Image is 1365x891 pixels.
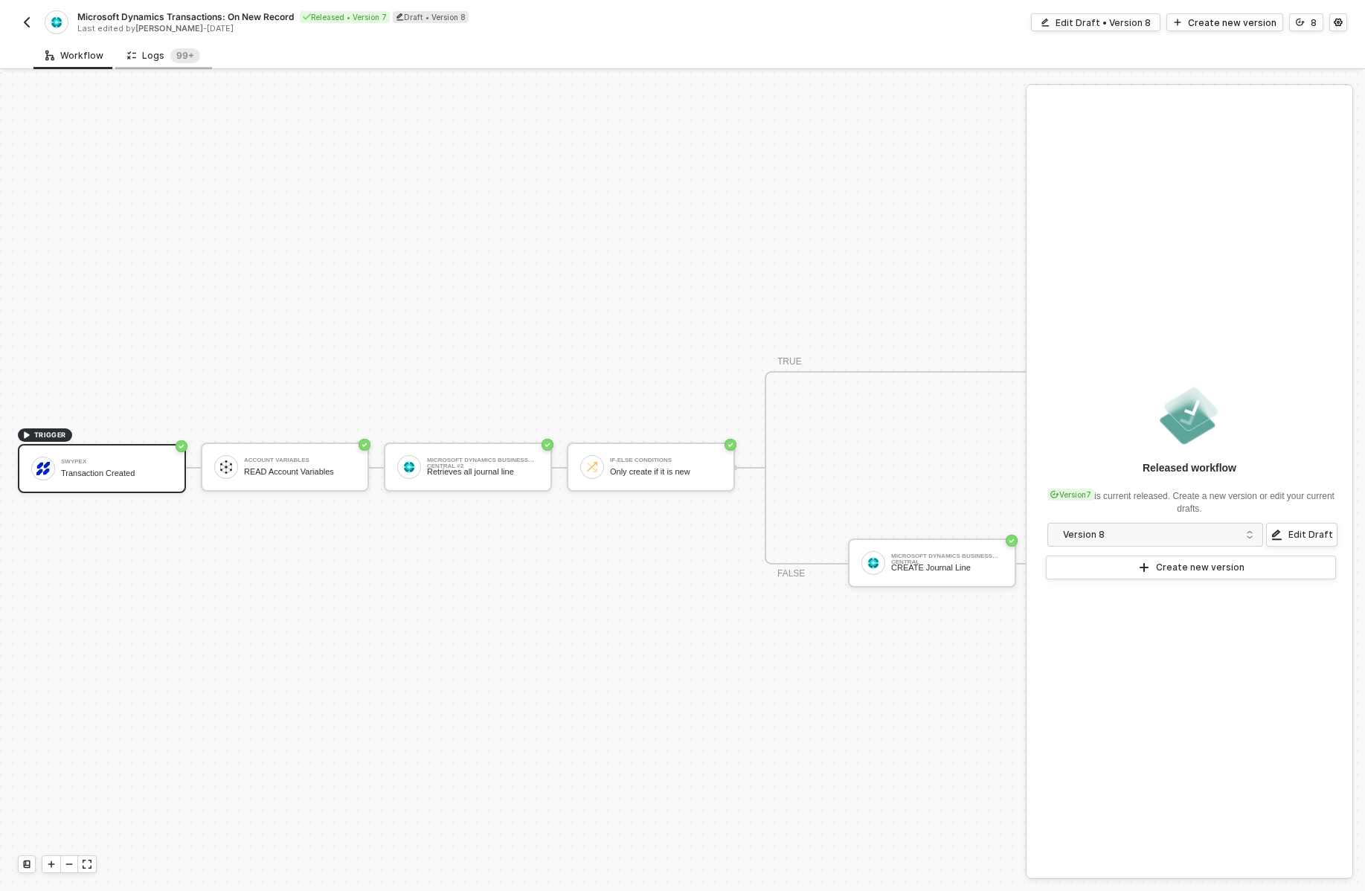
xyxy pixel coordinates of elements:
button: 8 [1289,13,1323,31]
span: icon-success-page [176,440,187,452]
span: icon-play [1173,18,1182,27]
img: back [21,16,33,28]
span: icon-success-page [542,439,553,451]
img: integration-icon [50,16,62,29]
span: [PERSON_NAME] [135,23,203,33]
span: icon-versioning [1050,490,1059,499]
sup: 587 [170,48,200,63]
div: FALSE [777,567,805,581]
span: icon-success-page [1006,535,1018,547]
div: Only create if it is new [610,467,722,477]
div: Edit Draft • Version 8 [1056,16,1151,29]
div: Released workflow [1143,460,1236,475]
span: icon-play [47,860,56,869]
img: icon [867,556,880,570]
span: icon-settings [1334,18,1343,27]
div: Swypex [61,459,173,465]
div: READ Account Variables [244,467,356,477]
button: back [18,13,36,31]
div: Transaction Created [61,469,173,478]
div: Account Variables [244,457,356,463]
div: Logs [127,48,200,63]
span: icon-edit [1041,18,1050,27]
img: icon [402,460,416,474]
div: Microsoft Dynamics Business Central #2 [427,457,539,463]
span: icon-minus [65,860,74,869]
div: Version 7 [1047,489,1094,501]
span: icon-edit [396,13,404,21]
div: Edit Draft [1288,529,1333,541]
span: Microsoft Dynamics Transactions: On New Record [77,10,294,23]
span: icon-versioning [1296,18,1305,27]
div: Released • Version 7 [300,11,390,23]
div: Retrieves all journal line [427,467,539,477]
button: Create new version [1166,13,1283,31]
div: CREATE Journal Line [891,563,1003,573]
span: icon-edit [1271,529,1282,541]
span: icon-success-page [359,439,370,451]
span: TRIGGER [34,429,66,441]
div: TRUE [777,355,802,369]
div: 8 [1311,16,1317,29]
div: Last edited by - [DATE] [77,23,681,34]
button: Create new version [1046,556,1336,579]
img: icon [36,462,50,475]
img: icon [585,460,599,474]
div: If-Else Conditions [610,457,722,463]
div: Draft • Version 8 [393,11,469,23]
div: Create new version [1156,562,1244,573]
div: Workflow [45,50,103,62]
span: icon-play [1138,562,1150,573]
button: Edit Draft • Version 8 [1031,13,1160,31]
img: icon [219,460,233,474]
div: Create new version [1188,16,1276,29]
span: icon-expand [83,860,91,869]
div: Microsoft Dynamics Business Central [891,553,1003,559]
img: released.png [1157,383,1222,448]
span: icon-play [22,431,31,440]
span: icon-success-page [725,439,736,451]
button: Edit Draft [1266,523,1337,547]
div: is current released. Create a new version or edit your current drafts. [1044,481,1335,515]
div: Version 8 [1063,527,1238,543]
